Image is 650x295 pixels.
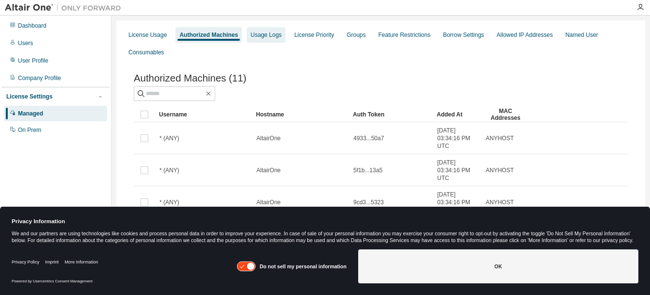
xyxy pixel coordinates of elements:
[6,93,52,100] div: License Settings
[159,166,179,174] span: * (ANY)
[159,134,179,142] span: * (ANY)
[18,74,61,82] div: Company Profile
[485,107,526,122] div: MAC Addresses
[251,31,282,39] div: Usage Logs
[497,31,553,39] div: Allowed IP Addresses
[437,159,477,182] span: [DATE] 03:34:16 PM UTC
[443,31,484,39] div: Borrow Settings
[18,39,33,47] div: Users
[159,107,248,122] div: Username
[256,166,281,174] span: AltairOne
[256,198,281,206] span: AltairOne
[347,31,365,39] div: Groups
[256,107,345,122] div: Hostname
[18,126,41,134] div: On Prem
[565,31,598,39] div: Named User
[379,31,430,39] div: Feature Restrictions
[18,110,43,117] div: Managed
[134,73,246,84] span: Authorized Machines (11)
[5,3,126,13] img: Altair One
[486,134,514,142] span: ANYHOST
[437,107,477,122] div: Added At
[159,198,179,206] span: * (ANY)
[437,127,477,150] span: [DATE] 03:34:16 PM UTC
[437,191,477,214] span: [DATE] 03:34:16 PM UTC
[353,166,382,174] span: 5f1b...13a5
[128,31,167,39] div: License Usage
[353,198,384,206] span: 9cd3...5323
[353,134,384,142] span: 4933...50a7
[18,22,47,30] div: Dashboard
[179,31,238,39] div: Authorized Machines
[128,49,164,56] div: Consumables
[294,31,334,39] div: License Priority
[256,134,281,142] span: AltairOne
[353,107,429,122] div: Auth Token
[486,198,514,206] span: ANYHOST
[18,57,48,65] div: User Profile
[486,166,514,174] span: ANYHOST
